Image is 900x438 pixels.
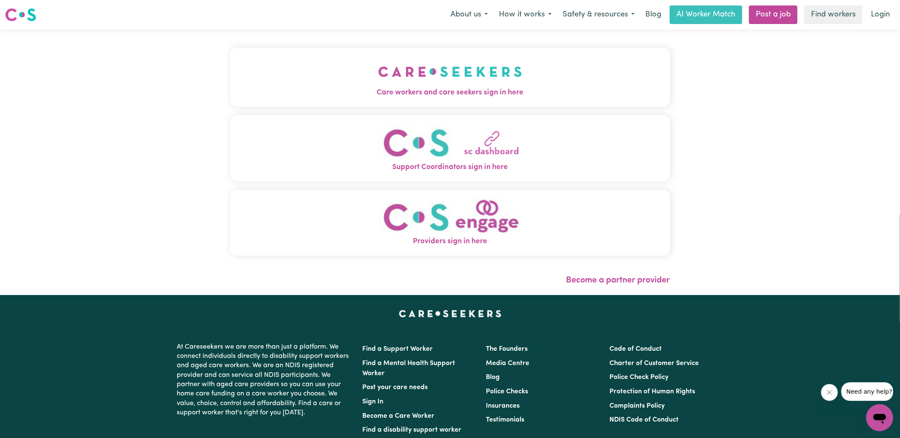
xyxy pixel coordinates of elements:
a: Find a Mental Health Support Worker [362,360,455,377]
a: AI Worker Match [670,5,742,24]
a: Code of Conduct [610,346,662,352]
a: Testimonials [486,417,524,423]
button: Safety & resources [557,6,640,24]
a: Blog [486,374,500,381]
span: Providers sign in here [230,236,670,247]
a: Sign In [362,398,383,405]
a: Complaints Policy [610,403,665,409]
span: Support Coordinators sign in here [230,162,670,173]
a: Login [866,5,895,24]
a: Insurances [486,403,520,409]
p: At Careseekers we are more than just a platform. We connect individuals directly to disability su... [177,339,352,421]
a: Careseekers home page [399,310,501,317]
a: Blog [640,5,666,24]
a: Find a Support Worker [362,346,433,352]
img: Careseekers logo [5,7,36,22]
a: Police Check Policy [610,374,669,381]
a: Post your care needs [362,384,428,391]
button: Support Coordinators sign in here [230,115,670,181]
a: The Founders [486,346,528,352]
a: NDIS Code of Conduct [610,417,679,423]
button: How it works [493,6,557,24]
a: Become a partner provider [566,276,670,285]
a: Media Centre [486,360,529,367]
a: Find workers [804,5,862,24]
iframe: Button to launch messaging window [866,404,893,431]
a: Charter of Customer Service [610,360,699,367]
span: Care workers and care seekers sign in here [230,87,670,98]
a: Police Checks [486,388,528,395]
button: Providers sign in here [230,190,670,256]
a: Protection of Human Rights [610,388,695,395]
button: Care workers and care seekers sign in here [230,48,670,107]
a: Find a disability support worker [362,427,461,433]
a: Become a Care Worker [362,413,434,419]
a: Careseekers logo [5,5,36,24]
iframe: Close message [821,384,838,401]
iframe: Message from company [841,382,893,401]
a: Post a job [749,5,798,24]
button: About us [445,6,493,24]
